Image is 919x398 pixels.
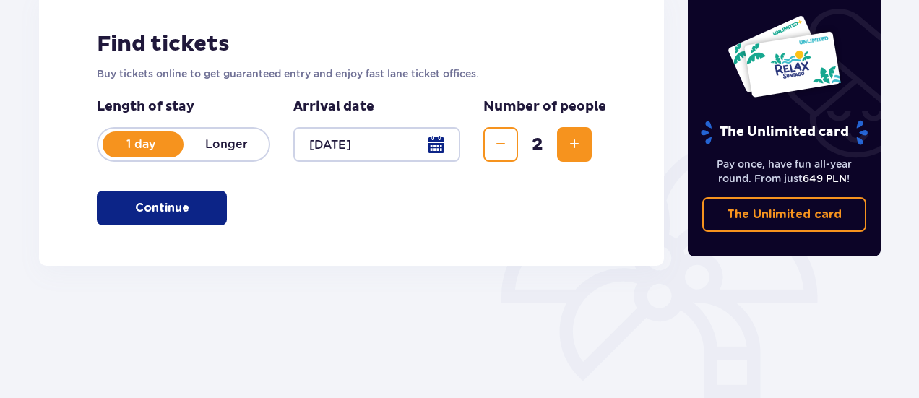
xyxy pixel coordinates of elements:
span: 649 PLN [803,173,847,184]
h2: Find tickets [97,30,606,58]
p: Pay once, have fun all-year round. From just ! [702,157,867,186]
p: The Unlimited card [699,120,869,145]
img: Two entry cards to Suntago with the word 'UNLIMITED RELAX', featuring a white background with tro... [727,14,842,98]
button: Decrease [483,127,518,162]
p: Length of stay [97,98,270,116]
p: Arrival date [293,98,374,116]
button: Continue [97,191,227,225]
p: 1 day [98,137,184,152]
button: Increase [557,127,592,162]
p: Buy tickets online to get guaranteed entry and enjoy fast lane ticket offices. [97,66,606,81]
p: The Unlimited card [727,207,842,222]
p: Continue [135,200,189,216]
a: The Unlimited card [702,197,867,232]
p: Longer [184,137,269,152]
span: 2 [521,134,554,155]
p: Number of people [483,98,606,116]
